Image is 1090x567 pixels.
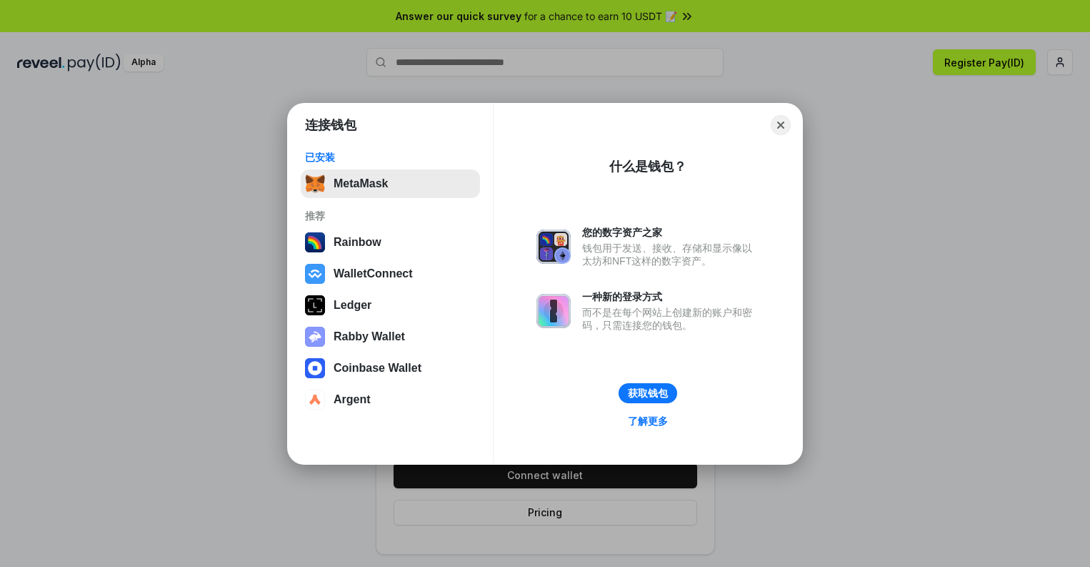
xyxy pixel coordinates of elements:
div: MetaMask [334,177,388,190]
button: Argent [301,385,480,414]
div: 钱包用于发送、接收、存储和显示像以太坊和NFT这样的数字资产。 [582,242,759,267]
div: 您的数字资产之家 [582,226,759,239]
img: svg+xml,%3Csvg%20xmlns%3D%22http%3A%2F%2Fwww.w3.org%2F2000%2Fsvg%22%20fill%3D%22none%22%20viewBox... [536,230,571,264]
button: 获取钱包 [619,383,677,403]
div: Rainbow [334,236,381,249]
img: svg+xml,%3Csvg%20xmlns%3D%22http%3A%2F%2Fwww.w3.org%2F2000%2Fsvg%22%20width%3D%2228%22%20height%3... [305,295,325,315]
div: WalletConnect [334,267,413,280]
div: Rabby Wallet [334,330,405,343]
div: 一种新的登录方式 [582,290,759,303]
img: svg+xml,%3Csvg%20xmlns%3D%22http%3A%2F%2Fwww.w3.org%2F2000%2Fsvg%22%20fill%3D%22none%22%20viewBox... [536,294,571,328]
img: svg+xml,%3Csvg%20width%3D%2228%22%20height%3D%2228%22%20viewBox%3D%220%200%2028%2028%22%20fill%3D... [305,264,325,284]
h1: 连接钱包 [305,117,356,134]
img: svg+xml,%3Csvg%20fill%3D%22none%22%20height%3D%2233%22%20viewBox%3D%220%200%2035%2033%22%20width%... [305,174,325,194]
img: svg+xml,%3Csvg%20width%3D%2228%22%20height%3D%2228%22%20viewBox%3D%220%200%2028%2028%22%20fill%3D... [305,358,325,378]
button: Rabby Wallet [301,322,480,351]
button: MetaMask [301,169,480,198]
img: svg+xml,%3Csvg%20xmlns%3D%22http%3A%2F%2Fwww.w3.org%2F2000%2Fsvg%22%20fill%3D%22none%22%20viewBox... [305,327,325,347]
a: 了解更多 [619,412,676,430]
img: svg+xml,%3Csvg%20width%3D%2228%22%20height%3D%2228%22%20viewBox%3D%220%200%2028%2028%22%20fill%3D... [305,390,325,410]
div: Coinbase Wallet [334,362,421,375]
div: 推荐 [305,209,476,222]
button: Ledger [301,291,480,320]
div: 了解更多 [628,415,668,428]
div: 什么是钱包？ [609,158,686,175]
img: svg+xml,%3Csvg%20width%3D%22120%22%20height%3D%22120%22%20viewBox%3D%220%200%20120%20120%22%20fil... [305,232,325,252]
button: Coinbase Wallet [301,354,480,383]
div: Ledger [334,299,371,312]
button: Rainbow [301,228,480,257]
div: 而不是在每个网站上创建新的账户和密码，只需连接您的钱包。 [582,306,759,332]
div: Argent [334,393,371,406]
div: 已安装 [305,151,476,164]
button: WalletConnect [301,260,480,288]
div: 获取钱包 [628,387,668,400]
button: Close [771,115,791,135]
